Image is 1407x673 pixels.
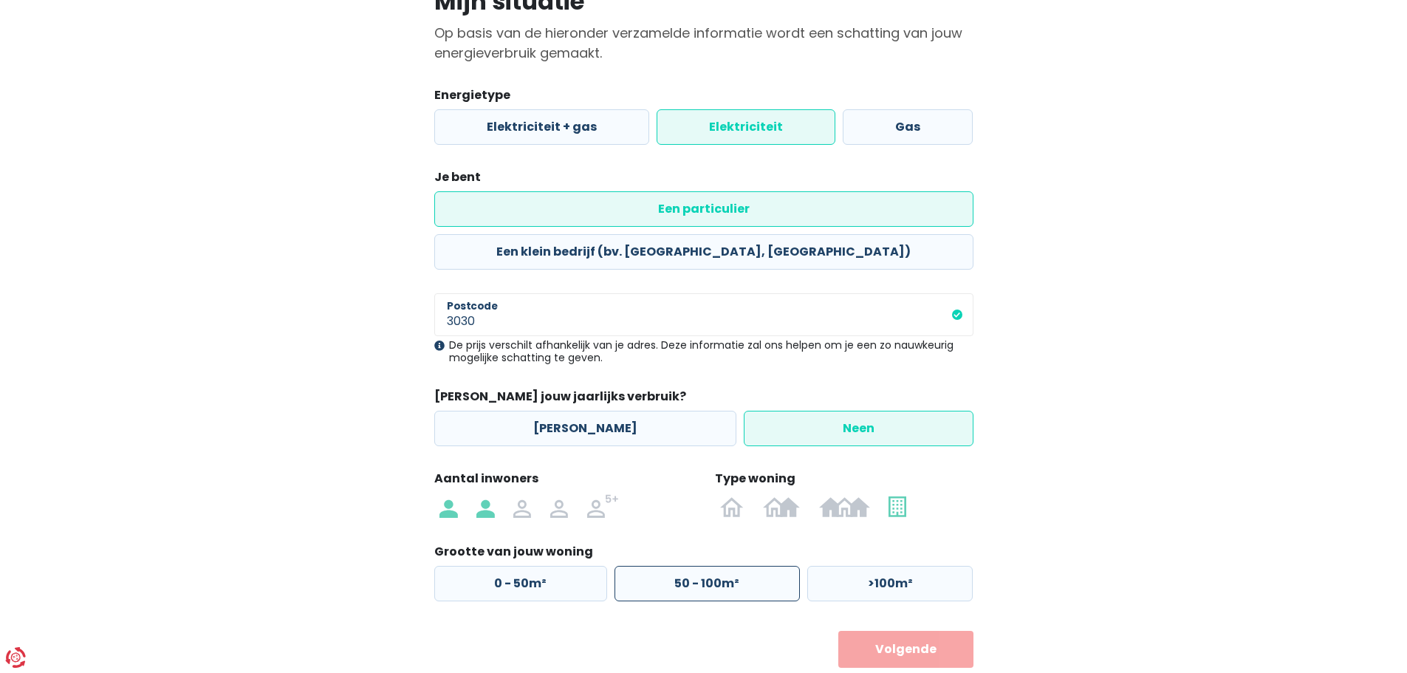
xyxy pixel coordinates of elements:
img: Appartement [889,494,906,518]
img: 5+ personen [587,494,620,518]
legend: Type woning [715,470,973,493]
img: Halfopen bebouwing [763,494,800,518]
label: [PERSON_NAME] [434,411,736,446]
img: 1 persoon [439,494,457,518]
img: Gesloten bebouwing [819,494,870,518]
legend: Je bent [434,168,973,191]
label: >100m² [807,566,973,601]
label: Gas [843,109,973,145]
legend: Energietype [434,86,973,109]
img: 2 personen [476,494,494,518]
img: Open bebouwing [720,494,744,518]
label: Elektriciteit + gas [434,109,649,145]
label: 50 - 100m² [615,566,800,601]
label: Elektriciteit [657,109,835,145]
input: 1000 [434,293,973,336]
img: 3 personen [513,494,531,518]
label: Een klein bedrijf (bv. [GEOGRAPHIC_DATA], [GEOGRAPHIC_DATA]) [434,234,973,270]
label: 0 - 50m² [434,566,607,601]
legend: Grootte van jouw woning [434,543,973,566]
p: Op basis van de hieronder verzamelde informatie wordt een schatting van jouw energieverbruik gema... [434,23,973,63]
legend: Aantal inwoners [434,470,693,493]
img: 4 personen [550,494,568,518]
label: Neen [744,411,973,446]
div: De prijs verschilt afhankelijk van je adres. Deze informatie zal ons helpen om je een zo nauwkeur... [434,339,973,364]
button: Volgende [838,631,973,668]
label: Een particulier [434,191,973,227]
legend: [PERSON_NAME] jouw jaarlijks verbruik? [434,388,973,411]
